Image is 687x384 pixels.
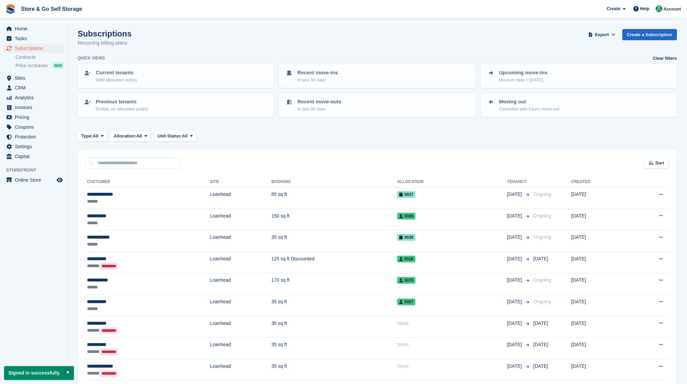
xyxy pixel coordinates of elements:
[15,122,55,132] span: Coupons
[533,213,551,219] span: Ongoing
[154,130,197,142] button: Unit Status: All
[571,295,628,316] td: [DATE]
[271,316,397,338] td: 35 sq ft
[15,83,55,93] span: CRM
[15,175,55,185] span: Online Store
[297,77,338,83] p: In last 30 days
[18,3,85,15] a: Store & Go Self Storage
[271,295,397,316] td: 35 sq ft
[397,213,415,220] span: 0005
[78,65,273,87] a: Current tenants With allocated unit(s)
[3,132,64,142] a: menu
[507,363,523,370] span: [DATE]
[533,363,548,369] span: [DATE]
[397,320,507,327] div: None
[78,94,273,116] a: Previous tenants Ended, no allocated unit(s)
[78,130,107,142] button: Type: All
[533,191,551,197] span: Ongoing
[16,54,64,60] a: Contracts
[78,55,105,61] h6: Quick views
[571,252,628,273] td: [DATE]
[271,273,397,295] td: 170 sq ft
[507,298,523,305] span: [DATE]
[280,94,474,116] a: Recent move-outs In last 30 days
[397,299,415,305] span: 0007
[3,24,64,33] a: menu
[56,176,64,184] a: Preview store
[397,277,415,284] span: 0075
[507,212,523,220] span: [DATE]
[81,133,93,139] span: Type:
[533,342,548,347] span: [DATE]
[397,234,415,241] span: 0039
[210,295,271,316] td: Loanhead
[507,234,523,241] span: [DATE]
[271,209,397,230] td: 150 sq ft
[507,177,531,187] th: Tenancy
[3,112,64,122] a: menu
[3,103,64,112] a: menu
[656,5,662,12] img: Adeel Hussain
[499,77,547,83] p: Move-in date > [DATE]
[110,130,151,142] button: Allocation: All
[533,299,551,304] span: Ongoing
[96,106,148,112] p: Ended, no allocated unit(s)
[15,152,55,161] span: Capital
[78,39,132,47] p: Recurring billing plans
[210,177,271,187] th: Site
[507,191,523,198] span: [DATE]
[595,31,609,38] span: Export
[271,338,397,359] td: 35 sq ft
[297,98,341,106] p: Recent move-outs
[533,256,548,261] span: [DATE]
[507,341,523,348] span: [DATE]
[15,103,55,112] span: Invoices
[571,209,628,230] td: [DATE]
[3,122,64,132] a: menu
[96,98,148,106] p: Previous tenants
[507,277,523,284] span: [DATE]
[607,5,620,12] span: Create
[397,341,507,348] div: None
[3,142,64,151] a: menu
[5,4,16,14] img: stora-icon-8386f47178a22dfd0bd8f6a31ec36ba5ce8667c1dd55bd0f319d3a0aa187defe.svg
[3,34,64,43] a: menu
[571,316,628,338] td: [DATE]
[210,316,271,338] td: Loanhead
[3,73,64,83] a: menu
[15,93,55,102] span: Analytics
[4,366,74,380] p: Signed in successfully.
[297,106,341,112] p: In last 30 days
[655,160,664,167] span: Sort
[15,24,55,33] span: Home
[271,359,397,381] td: 35 sq ft
[280,65,474,87] a: Recent move-ins In last 30 days
[397,177,507,187] th: Allocation
[3,175,64,185] a: menu
[3,44,64,53] a: menu
[210,359,271,381] td: Loanhead
[571,338,628,359] td: [DATE]
[15,44,55,53] span: Subscriptions
[16,62,48,69] span: Price increases
[96,77,137,83] p: With allocated unit(s)
[15,73,55,83] span: Sites
[210,209,271,230] td: Loanhead
[210,252,271,273] td: Loanhead
[397,256,415,262] span: 0028
[507,255,523,262] span: [DATE]
[15,112,55,122] span: Pricing
[210,273,271,295] td: Loanhead
[53,62,64,69] div: NEW
[653,55,677,62] a: Clear filters
[86,177,210,187] th: Customer
[210,230,271,252] td: Loanhead
[96,69,137,77] p: Current tenants
[499,69,547,77] p: Upcoming move-ins
[15,34,55,43] span: Tasks
[158,133,182,139] span: Unit Status:
[3,83,64,93] a: menu
[499,98,559,106] p: Moving out
[571,177,628,187] th: Created
[15,132,55,142] span: Protection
